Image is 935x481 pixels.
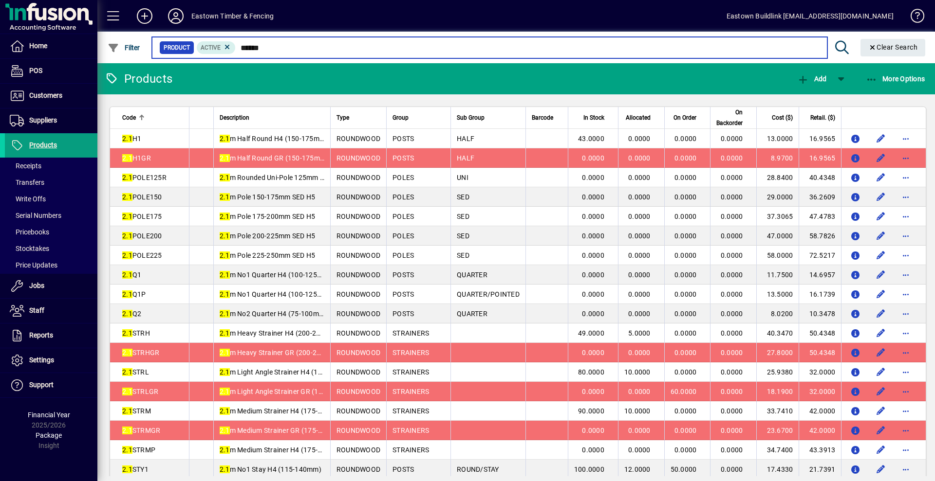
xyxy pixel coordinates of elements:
span: POLE200 [122,232,162,240]
span: STRAINERS [393,388,429,395]
span: Stocktakes [10,245,49,252]
span: 0.0000 [582,232,604,240]
span: 0.0000 [582,213,604,220]
span: Type [337,112,349,123]
span: UNI [457,174,468,181]
a: Stocktakes [5,240,97,257]
span: 0.0000 [628,193,651,201]
span: Pricebooks [10,228,49,236]
em: 2.1 [220,329,230,337]
span: HALF [457,154,474,162]
span: 0.0000 [628,310,651,318]
button: More options [898,286,914,302]
button: More options [898,228,914,244]
em: 2.1 [220,388,230,395]
button: Profile [160,7,191,25]
span: QUARTER/POINTED [457,290,520,298]
span: 0.0000 [674,349,697,356]
button: Edit [873,442,888,458]
span: Price Updates [10,261,57,269]
em: 2.1 [220,310,230,318]
span: 0.0000 [721,154,743,162]
a: Support [5,373,97,397]
span: 0.0000 [628,349,651,356]
span: POSTS [393,135,414,143]
span: ROUNDWOOD [337,310,380,318]
button: More options [898,150,914,166]
span: Staff [29,306,44,314]
span: 0.0000 [721,271,743,279]
span: 0.0000 [721,251,743,259]
span: POSTS [393,290,414,298]
span: 49.0000 [578,329,604,337]
td: 16.1739 [799,285,841,304]
span: Financial Year [28,411,70,419]
span: On Backorder [716,107,743,128]
span: Active [201,44,221,51]
em: 2.1 [122,154,132,162]
span: STRAINERS [393,329,429,337]
span: STRM [122,407,151,415]
button: More Options [863,70,928,88]
a: POS [5,59,97,83]
button: Edit [873,170,888,185]
a: Customers [5,84,97,108]
td: 47.4783 [799,207,841,226]
button: Clear [860,39,926,56]
span: 80.0000 [578,368,604,376]
td: 32.0000 [799,362,841,382]
span: Support [29,381,54,389]
span: Home [29,42,47,50]
span: POLES [393,174,414,181]
button: Edit [873,384,888,399]
div: Code [122,112,183,123]
div: Group [393,112,445,123]
span: POLES [393,251,414,259]
span: Settings [29,356,54,364]
em: 2.1 [122,349,132,356]
button: More options [898,170,914,185]
span: POSTS [393,271,414,279]
span: 0.0000 [674,329,697,337]
td: 23.6700 [756,421,799,440]
span: Group [393,112,409,123]
span: 0.0000 [721,388,743,395]
em: 2.1 [122,174,132,181]
a: Knowledge Base [903,2,923,34]
button: Edit [873,403,888,419]
span: SED [457,251,469,259]
button: More options [898,423,914,438]
a: Write Offs [5,191,97,207]
a: Reports [5,323,97,348]
td: 8.9700 [756,148,799,168]
span: Clear Search [868,43,918,51]
span: Jobs [29,282,44,289]
span: 0.0000 [582,349,604,356]
em: 2.1 [122,135,132,143]
span: m Pole 150-175mm SED H5 [220,193,316,201]
span: 0.0000 [628,251,651,259]
div: Products [105,71,172,87]
button: More options [898,384,914,399]
span: m Heavy Strainer GR (200-225mm) [220,349,339,356]
mat-chip: Activation Status: Active [197,41,236,54]
td: 50.4348 [799,343,841,362]
span: Retail. ($) [810,112,835,123]
span: Filter [108,44,140,52]
span: m No2 Quarter H4 (75-100mm) [220,310,328,318]
span: 0.0000 [582,154,604,162]
button: Edit [873,325,888,341]
td: 58.0000 [756,246,799,265]
td: 28.8400 [756,168,799,187]
td: 11.7500 [756,265,799,285]
em: 2.1 [220,251,230,259]
button: More options [898,189,914,205]
span: 0.0000 [674,135,697,143]
button: More options [898,248,914,263]
em: 2.1 [122,271,132,279]
td: 10.3478 [799,304,841,323]
span: 0.0000 [582,251,604,259]
button: Edit [873,423,888,438]
span: ROUNDWOOD [337,368,380,376]
span: 0.0000 [628,232,651,240]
